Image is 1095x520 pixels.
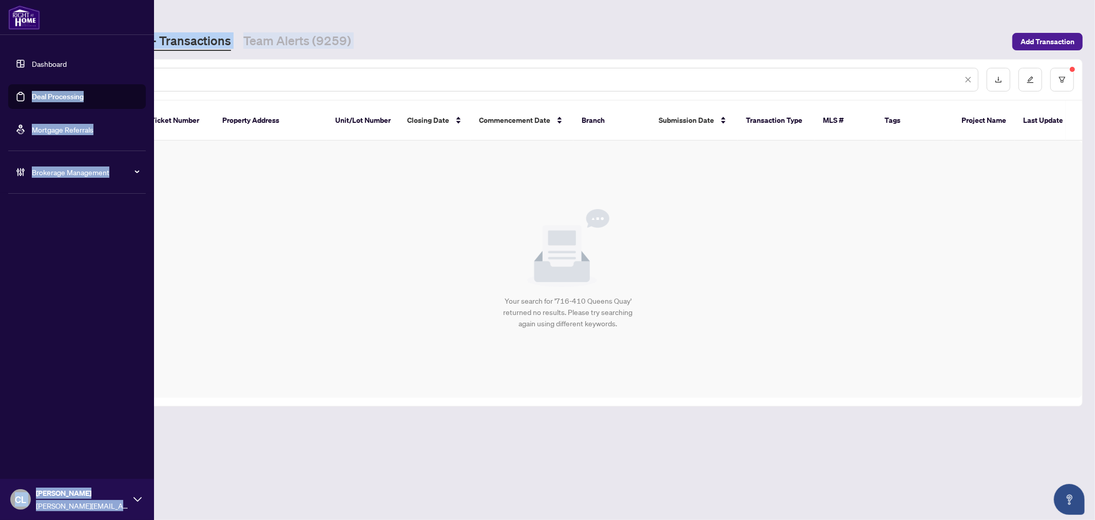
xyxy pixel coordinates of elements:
[399,101,471,141] th: Closing Date
[32,125,93,134] a: Mortgage Referrals
[1059,76,1066,83] span: filter
[953,101,1015,141] th: Project Name
[498,295,638,329] div: Your search for '716-410 Queens Quay' returned no results. Please try searching again using diffe...
[36,488,128,499] span: [PERSON_NAME]
[471,101,573,141] th: Commencement Date
[527,209,609,287] img: Null State Icon
[573,101,650,141] th: Branch
[738,101,815,141] th: Transaction Type
[15,492,26,507] span: CL
[214,101,327,141] th: Property Address
[876,101,953,141] th: Tags
[32,59,67,68] a: Dashboard
[407,115,449,126] span: Closing Date
[1019,68,1042,91] button: edit
[659,115,714,126] span: Submission Date
[1054,484,1085,515] button: Open asap
[243,32,351,51] a: Team Alerts (9259)
[1012,33,1083,50] button: Add Transaction
[815,101,876,141] th: MLS #
[1015,101,1092,141] th: Last Updated By
[1027,76,1034,83] span: edit
[32,92,84,101] a: Deal Processing
[995,76,1002,83] span: download
[965,76,972,83] span: close
[650,101,738,141] th: Submission Date
[8,5,40,30] img: logo
[32,166,139,178] span: Brokerage Management
[327,101,399,141] th: Unit/Lot Number
[142,101,214,141] th: Ticket Number
[987,68,1010,91] button: download
[1021,33,1074,50] span: Add Transaction
[36,500,128,511] span: [PERSON_NAME][EMAIL_ADDRESS][DOMAIN_NAME]
[1050,68,1074,91] button: filter
[479,115,550,126] span: Commencement Date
